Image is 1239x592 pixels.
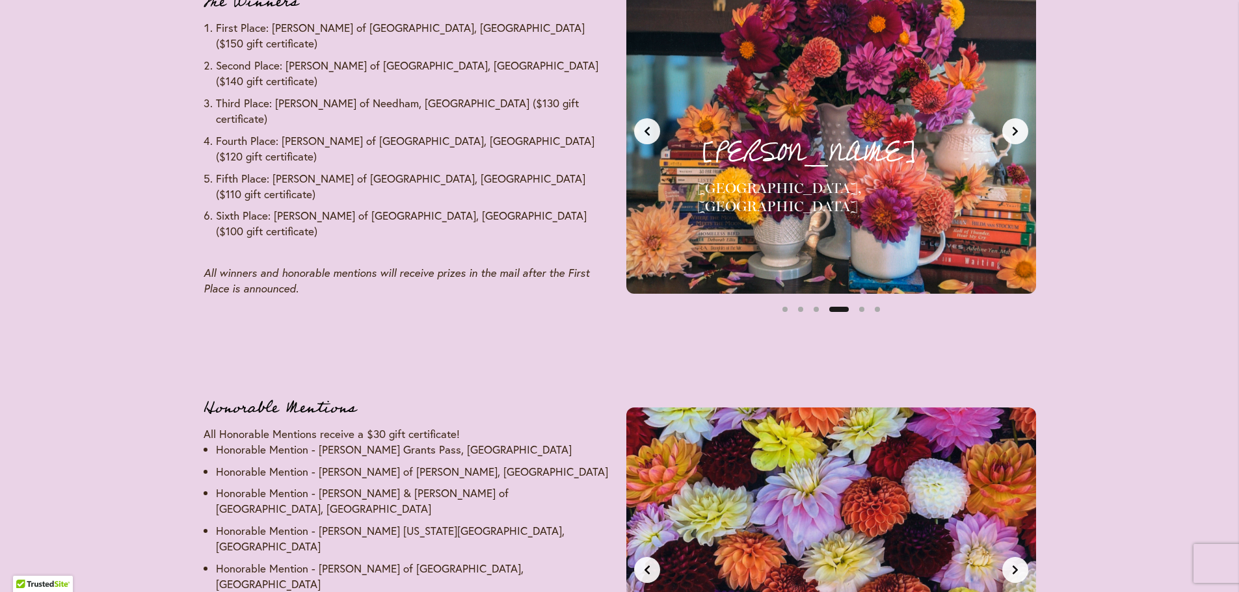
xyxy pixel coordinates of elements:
[854,302,870,317] button: Slide 5
[1002,118,1028,144] button: Next slide
[697,179,1007,216] h4: [GEOGRAPHIC_DATA], [GEOGRAPHIC_DATA]
[216,20,613,51] li: First Place: [PERSON_NAME] of [GEOGRAPHIC_DATA], [GEOGRAPHIC_DATA] ($150 gift certificate)
[216,442,613,457] li: Honorable Mention - [PERSON_NAME] Grants Pass, [GEOGRAPHIC_DATA]
[634,118,660,144] button: Previous slide
[697,131,1007,174] p: [PERSON_NAME]
[216,58,613,89] li: Second Place: [PERSON_NAME] of [GEOGRAPHIC_DATA], [GEOGRAPHIC_DATA] ($140 gift certificate)
[216,523,613,554] li: Honorable Mention - [PERSON_NAME] [US_STATE][GEOGRAPHIC_DATA], [GEOGRAPHIC_DATA]
[777,302,793,317] button: Slide 1
[204,426,613,442] p: All Honorable Mentions receive a $30 gift certificate!
[216,208,613,239] li: Sixth Place: [PERSON_NAME] of [GEOGRAPHIC_DATA], [GEOGRAPHIC_DATA] ($100 gift certificate)
[216,96,613,127] li: Third Place: [PERSON_NAME] of Needham, [GEOGRAPHIC_DATA] ($130 gift certificate)
[216,464,613,480] li: Honorable Mention - [PERSON_NAME] of [PERSON_NAME], [GEOGRAPHIC_DATA]
[216,171,613,202] li: Fifth Place: [PERSON_NAME] of [GEOGRAPHIC_DATA], [GEOGRAPHIC_DATA] ($110 gift certificate)
[204,395,613,421] h3: Honorable Mentions
[793,302,808,317] button: Slide 2
[204,266,589,295] em: All winners and honorable mentions will receive prizes in the mail after the First Place is annou...
[808,302,824,317] button: Slide 3
[870,302,885,317] button: Slide 6
[829,302,849,317] button: Slide 4
[216,485,613,517] li: Honorable Mention - [PERSON_NAME] & [PERSON_NAME] of [GEOGRAPHIC_DATA], [GEOGRAPHIC_DATA]
[216,133,613,164] li: Fourth Place: [PERSON_NAME] of [GEOGRAPHIC_DATA], [GEOGRAPHIC_DATA] ($120 gift certificate)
